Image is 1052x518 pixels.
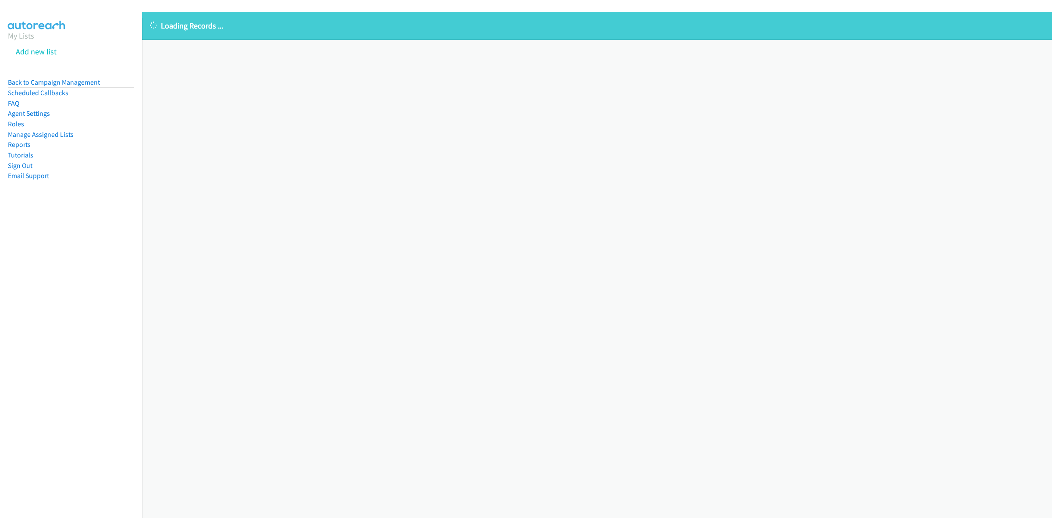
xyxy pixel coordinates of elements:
a: Tutorials [8,151,33,159]
a: Reports [8,140,31,149]
a: Roles [8,120,24,128]
a: Back to Campaign Management [8,78,100,86]
a: My Lists [8,31,34,41]
a: Email Support [8,171,49,180]
a: FAQ [8,99,19,107]
a: Agent Settings [8,109,50,118]
a: Sign Out [8,161,32,170]
a: Add new list [16,46,57,57]
a: Manage Assigned Lists [8,130,74,139]
a: Scheduled Callbacks [8,89,68,97]
p: Loading Records ... [150,20,1044,32]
